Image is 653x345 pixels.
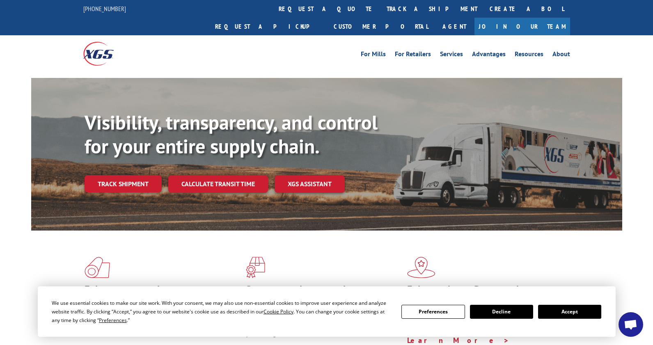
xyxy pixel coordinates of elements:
button: Accept [538,305,601,319]
a: For Mills [361,51,386,60]
a: Join Our Team [474,18,570,35]
h1: Flagship Distribution Model [407,285,562,308]
span: Cookie Policy [263,308,293,315]
a: XGS ASSISTANT [275,175,345,193]
a: Resources [515,51,543,60]
a: Services [440,51,463,60]
img: xgs-icon-total-supply-chain-intelligence-red [85,257,110,278]
h1: Flooring Logistics Solutions [85,285,240,308]
img: xgs-icon-flagship-distribution-model-red [407,257,435,278]
div: Open chat [619,312,643,337]
span: As an industry carrier of choice, XGS has brought innovation and dedication to flooring logistics... [85,308,239,338]
a: Calculate transit time [168,175,268,193]
a: Advantages [472,51,506,60]
a: About [552,51,570,60]
button: Decline [470,305,533,319]
a: Learn More > [407,336,509,345]
button: Preferences [401,305,465,319]
img: xgs-icon-focused-on-flooring-red [246,257,265,278]
a: Track shipment [85,175,162,192]
b: Visibility, transparency, and control for your entire supply chain. [85,110,378,159]
a: [PHONE_NUMBER] [83,5,126,13]
a: Agent [434,18,474,35]
div: Cookie Consent Prompt [38,286,616,337]
a: Customer Portal [328,18,434,35]
div: We use essential cookies to make our site work. With your consent, we may also use non-essential ... [52,299,392,324]
h1: Specialized Freight Experts [246,285,401,308]
a: Request a pickup [209,18,328,35]
span: Preferences [99,317,127,324]
a: For Retailers [395,51,431,60]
